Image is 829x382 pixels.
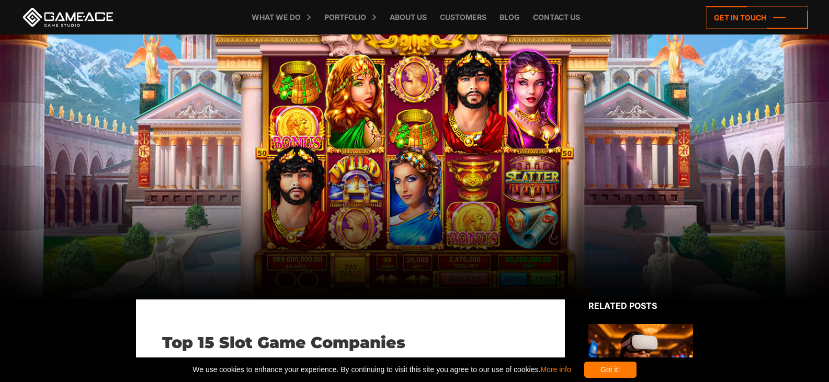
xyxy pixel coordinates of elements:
[162,333,539,352] h1: Top 15 Slot Game Companies
[706,6,808,29] a: Get in touch
[540,365,571,374] a: More info
[588,299,693,312] div: Related posts
[584,362,637,378] div: Got it!
[192,362,571,378] span: We use cookies to enhance your experience. By continuing to visit this site you agree to our use ...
